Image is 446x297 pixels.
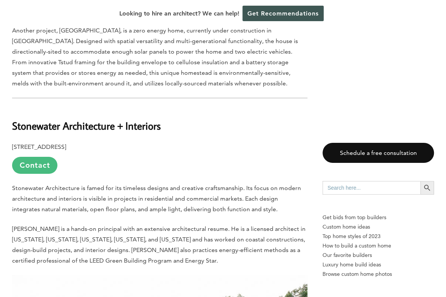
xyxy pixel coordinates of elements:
b: Stonewater Architecture + Interiors [12,119,161,132]
iframe: Drift Widget Chat Controller [301,243,437,288]
a: How to build a custom home [323,241,434,251]
p: Get bids from top builders [323,213,434,222]
p: Stonewater Architecture is famed for its timeless designs and creative craftsmanship. Its focus o... [12,183,307,215]
a: Get Recommendations [242,6,324,21]
input: Search here... [323,181,420,195]
p: [PERSON_NAME] is a hands-on principal with an extensive architectural resume. He is a licensed ar... [12,224,307,266]
svg: Search [423,184,431,192]
b: [STREET_ADDRESS] [12,143,66,150]
a: Contact [12,157,57,174]
a: Top home styles of 2023 [323,232,434,241]
a: Schedule a free consultation [323,143,434,163]
a: Custom home ideas [323,222,434,232]
p: Another project, [GEOGRAPHIC_DATA], is a zero energy home, currently under construction in [GEOGR... [12,25,307,89]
